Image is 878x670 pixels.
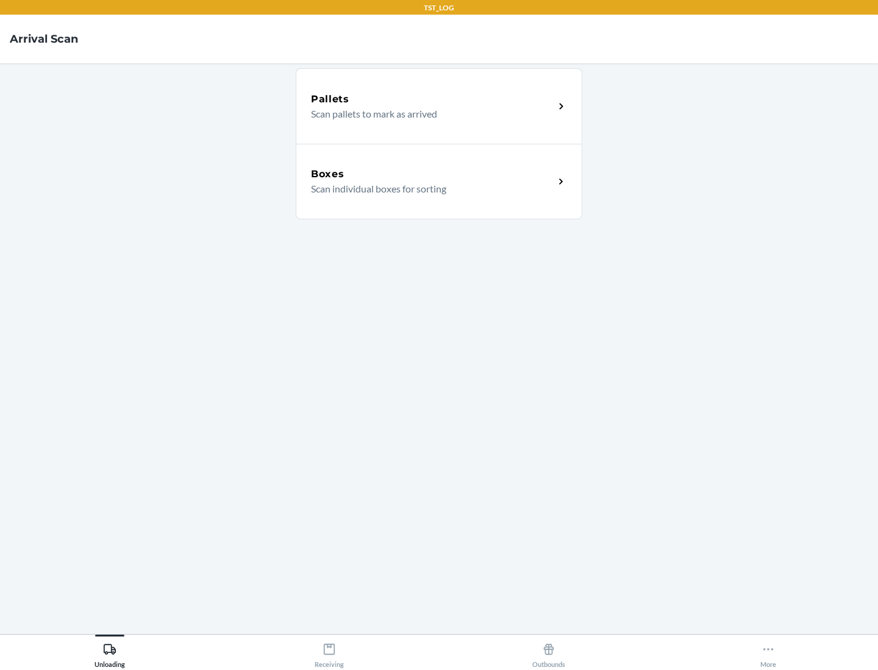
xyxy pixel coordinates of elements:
div: Receiving [315,638,344,668]
button: Outbounds [439,635,659,668]
h5: Boxes [311,167,344,182]
p: TST_LOG [424,2,454,13]
a: BoxesScan individual boxes for sorting [296,144,582,219]
a: PalletsScan pallets to mark as arrived [296,68,582,144]
div: Outbounds [532,638,565,668]
button: Receiving [220,635,439,668]
button: More [659,635,878,668]
h5: Pallets [311,92,349,107]
p: Scan pallets to mark as arrived [311,107,544,121]
p: Scan individual boxes for sorting [311,182,544,196]
div: Unloading [95,638,125,668]
div: More [760,638,776,668]
h4: Arrival Scan [10,31,78,47]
